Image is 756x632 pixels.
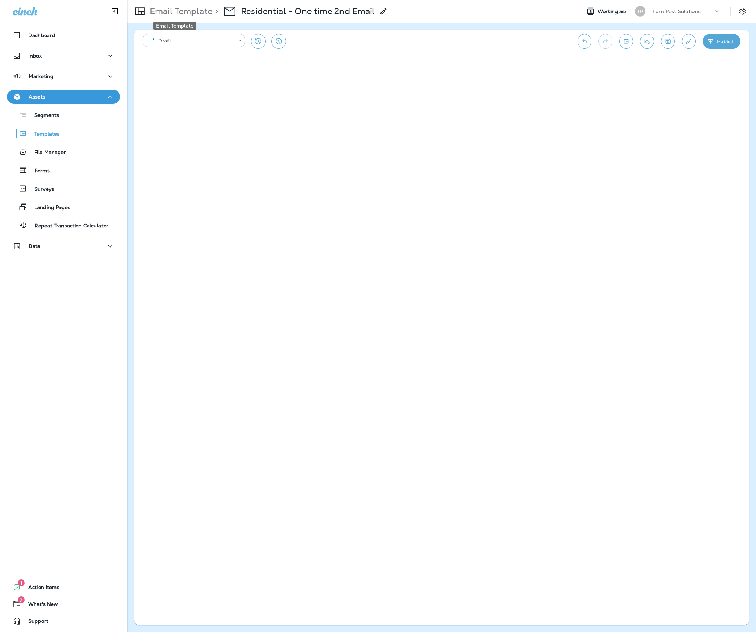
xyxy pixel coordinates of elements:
button: Toggle preview [619,34,633,49]
button: Send test email [640,34,654,49]
button: Landing Pages [7,199,120,214]
button: Collapse Sidebar [105,4,125,18]
button: Segments [7,107,120,123]
button: Dashboard [7,28,120,42]
p: Assets [29,94,45,100]
button: Settings [736,5,749,18]
button: Restore from previous version [251,34,266,49]
button: Surveys [7,181,120,196]
p: Thorn Pest Solutions [650,8,701,14]
div: Email Template [153,22,196,30]
button: Save [661,34,675,49]
button: Edit details [682,34,696,49]
div: TP [635,6,645,17]
p: Templates [27,131,59,138]
p: Landing Pages [27,204,70,211]
span: Support [21,618,48,627]
p: Surveys [27,186,54,193]
span: 1 [18,579,25,586]
p: Email Template [147,6,212,17]
p: Repeat Transaction Calculator [28,223,108,229]
p: Segments [27,112,59,119]
button: Publish [703,34,740,49]
button: Support [7,614,120,628]
p: Residential - One time 2nd Email [241,6,375,17]
button: Inbox [7,49,120,63]
span: 7 [18,596,25,603]
button: Undo [578,34,591,49]
span: Action Items [21,584,59,593]
p: > [212,6,218,17]
button: Repeat Transaction Calculator [7,218,120,233]
p: Dashboard [28,32,55,38]
button: File Manager [7,144,120,159]
button: Marketing [7,69,120,83]
button: 1Action Items [7,580,120,594]
p: Data [29,243,41,249]
button: Forms [7,163,120,178]
span: Working as: [598,8,628,14]
button: View Changelog [271,34,286,49]
p: File Manager [27,149,66,156]
p: Marketing [29,73,53,79]
div: Draft [148,37,234,44]
p: Inbox [28,53,42,59]
button: Assets [7,90,120,104]
p: Forms [28,168,50,174]
button: Data [7,239,120,253]
button: Templates [7,126,120,141]
span: What's New [21,601,58,610]
button: 7What's New [7,597,120,611]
